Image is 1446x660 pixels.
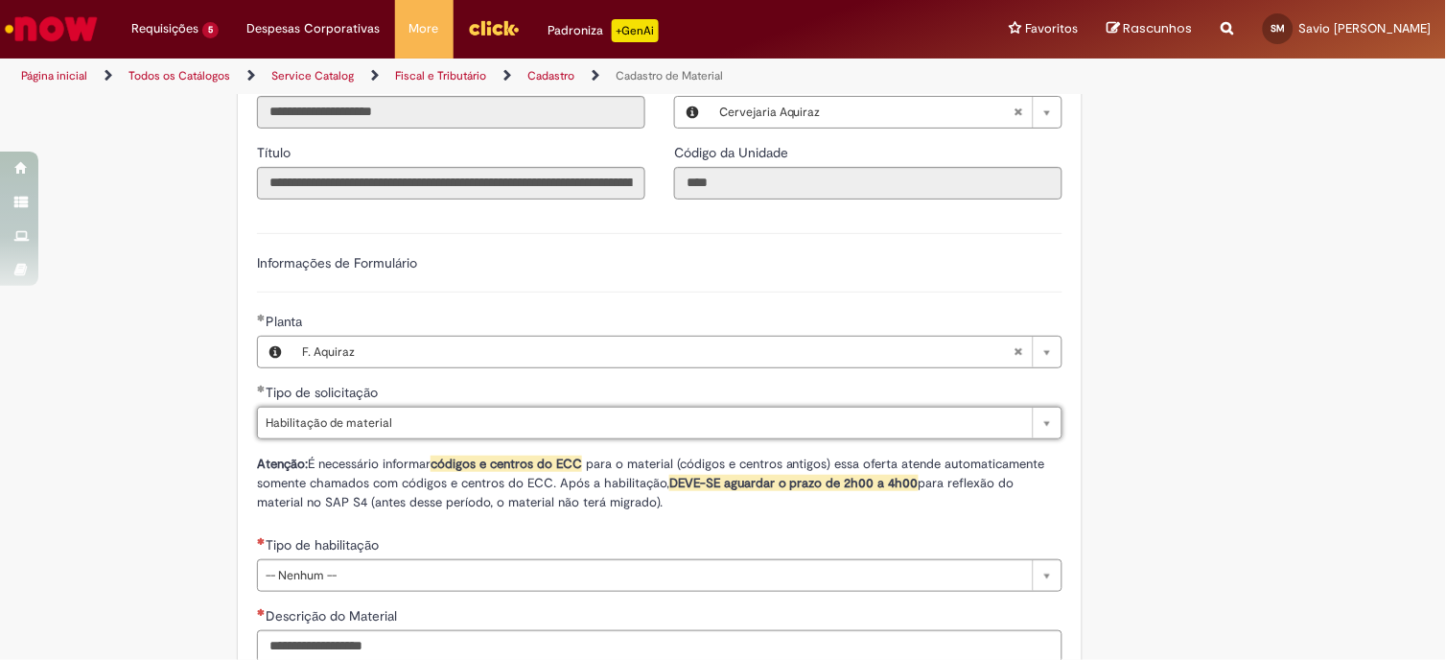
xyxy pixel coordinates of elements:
[14,59,949,94] ul: Trilhas de página
[395,68,486,83] a: Fiscal e Tributário
[247,19,381,38] span: Despesas Corporativas
[257,144,294,161] span: Somente leitura - Título
[674,143,792,162] label: Somente leitura - Código da Unidade
[292,337,1061,367] a: F. AquirazLimpar campo Planta
[1026,19,1079,38] span: Favoritos
[1299,20,1432,36] span: Savio [PERSON_NAME]
[1124,19,1193,37] span: Rascunhos
[710,97,1061,128] a: Cervejaria AquirazLimpar campo Local
[257,456,308,472] strong: Atenção:
[257,96,645,129] input: Email
[257,537,266,545] span: Necessários
[266,313,306,330] span: Necessários - Planta
[1271,22,1286,35] span: SM
[1108,20,1193,38] a: Rascunhos
[669,475,919,491] strong: DEVE-SE aguardar o prazo de 2h00 a 4h00
[548,19,659,42] div: Padroniza
[409,19,439,38] span: More
[202,22,219,38] span: 5
[2,10,101,48] img: ServiceNow
[128,68,230,83] a: Todos os Catálogos
[271,68,354,83] a: Service Catalog
[257,143,294,162] label: Somente leitura - Título
[612,19,659,42] p: +GenAi
[302,337,1014,367] span: F. Aquiraz
[674,144,792,161] span: Somente leitura - Código da Unidade
[258,337,292,367] button: Planta, Visualizar este registro F. Aquiraz
[266,607,401,625] span: Descrição do Material
[616,68,723,83] a: Cadastro de Material
[21,68,87,83] a: Página inicial
[527,68,574,83] a: Cadastro
[266,536,383,554] span: Tipo de habilitação
[131,19,198,38] span: Requisições
[266,384,382,401] span: Tipo de solicitação
[257,254,417,271] label: Informações de Formulário
[257,608,266,616] span: Necessários
[675,97,710,128] button: Local, Visualizar este registro Cervejaria Aquiraz
[1004,337,1033,367] abbr: Limpar campo Planta
[674,167,1062,200] input: Código da Unidade
[266,408,1023,438] span: Habilitação de material
[1004,97,1033,128] abbr: Limpar campo Local
[431,456,582,472] span: códigos e centros do ECC
[266,560,1023,591] span: -- Nenhum --
[257,314,266,321] span: Obrigatório Preenchido
[257,167,645,200] input: Título
[468,13,520,42] img: click_logo_yellow_360x200.png
[257,456,1045,510] span: É necessário informar para o material (códigos e centros antigos) essa oferta atende automaticame...
[257,385,266,392] span: Obrigatório Preenchido
[719,97,1014,128] span: Cervejaria Aquiraz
